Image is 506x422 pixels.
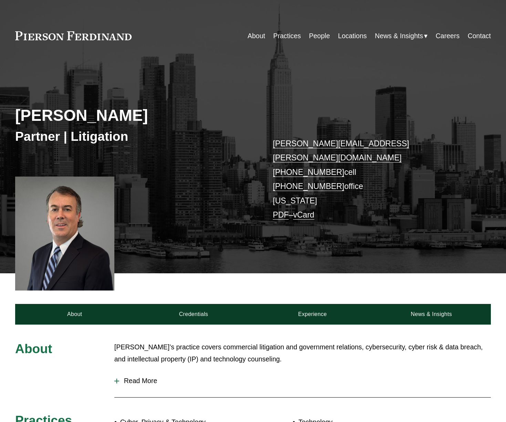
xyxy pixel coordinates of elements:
[273,168,344,177] a: [PHONE_NUMBER]
[372,304,491,324] a: News & Insights
[273,29,301,43] a: Practices
[309,29,330,43] a: People
[15,341,52,356] span: About
[15,304,134,324] a: About
[293,210,314,219] a: vCard
[273,139,409,162] a: [PERSON_NAME][EMAIL_ADDRESS][PERSON_NAME][DOMAIN_NAME]
[15,129,253,145] h3: Partner | Litigation
[15,106,253,125] h2: [PERSON_NAME]
[436,29,459,43] a: Careers
[119,377,491,385] span: Read More
[468,29,491,43] a: Contact
[273,182,344,191] a: [PHONE_NUMBER]
[273,210,289,219] a: PDF
[253,304,372,324] a: Experience
[273,137,471,222] p: cell office [US_STATE] –
[248,29,265,43] a: About
[114,341,491,365] p: [PERSON_NAME]’s practice covers commercial litigation and government relations, cybersecurity, cy...
[375,30,423,42] span: News & Insights
[375,29,427,43] a: folder dropdown
[114,372,491,390] button: Read More
[338,29,367,43] a: Locations
[134,304,253,324] a: Credentials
